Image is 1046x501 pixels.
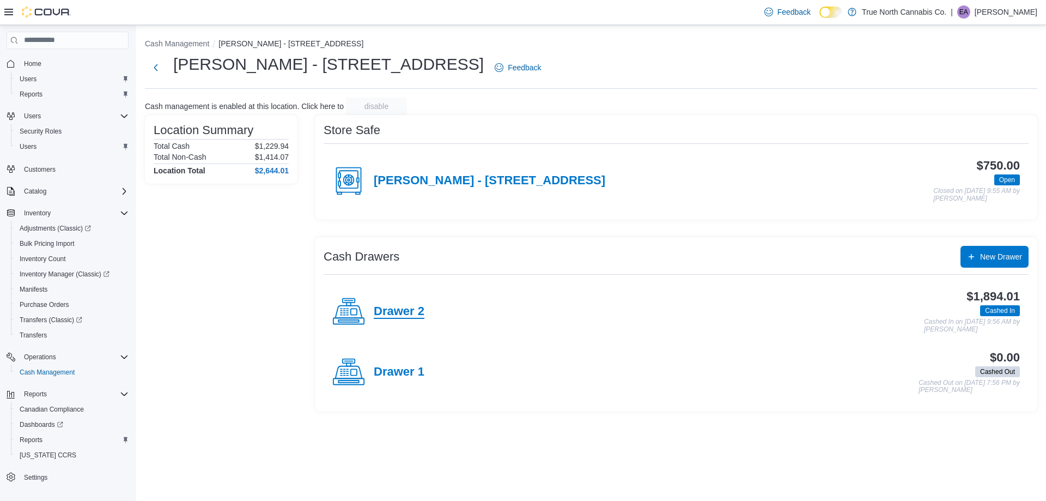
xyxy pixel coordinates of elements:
[15,268,129,281] span: Inventory Manager (Classic)
[145,102,344,111] p: Cash management is enabled at this location. Click here to
[154,166,205,175] h4: Location Total
[346,98,407,115] button: disable
[11,432,133,448] button: Reports
[15,252,70,265] a: Inventory Count
[990,351,1020,364] h3: $0.00
[20,142,37,151] span: Users
[15,449,81,462] a: [US_STATE] CCRS
[11,297,133,312] button: Purchase Orders
[15,418,68,431] a: Dashboards
[145,38,1037,51] nav: An example of EuiBreadcrumbs
[11,282,133,297] button: Manifests
[2,108,133,124] button: Users
[20,420,63,429] span: Dashboards
[11,139,133,154] button: Users
[11,417,133,432] a: Dashboards
[20,163,60,176] a: Customers
[11,124,133,139] button: Security Roles
[977,159,1020,172] h3: $750.00
[2,349,133,365] button: Operations
[980,367,1015,377] span: Cashed Out
[15,237,79,250] a: Bulk Pricing Import
[2,469,133,485] button: Settings
[15,88,129,101] span: Reports
[999,175,1015,185] span: Open
[11,448,133,463] button: [US_STATE] CCRS
[15,73,41,86] a: Users
[20,316,82,324] span: Transfers (Classic)
[11,221,133,236] a: Adjustments (Classic)
[933,188,1020,202] p: Closed on [DATE] 9:55 AM by [PERSON_NAME]
[959,5,968,19] span: EA
[15,433,47,446] a: Reports
[20,351,129,364] span: Operations
[20,270,110,279] span: Inventory Manager (Classic)
[20,224,91,233] span: Adjustments (Classic)
[11,71,133,87] button: Users
[20,405,84,414] span: Canadian Compliance
[11,328,133,343] button: Transfers
[15,237,129,250] span: Bulk Pricing Import
[15,125,66,138] a: Security Roles
[20,185,129,198] span: Catalog
[20,75,37,83] span: Users
[15,449,129,462] span: Washington CCRS
[20,57,46,70] a: Home
[20,471,52,484] a: Settings
[24,59,41,68] span: Home
[255,153,289,161] p: $1,414.07
[2,184,133,199] button: Catalog
[15,140,41,153] a: Users
[11,251,133,267] button: Inventory Count
[490,57,545,79] a: Feedback
[11,267,133,282] a: Inventory Manager (Classic)
[15,418,129,431] span: Dashboards
[15,222,95,235] a: Adjustments (Classic)
[15,366,129,379] span: Cash Management
[15,313,87,327] a: Transfers (Classic)
[22,7,71,17] img: Cova
[20,162,129,176] span: Customers
[11,312,133,328] a: Transfers (Classic)
[374,174,605,188] h4: [PERSON_NAME] - [STREET_ADDRESS]
[15,433,129,446] span: Reports
[15,403,129,416] span: Canadian Compliance
[324,250,399,263] h3: Cash Drawers
[11,87,133,102] button: Reports
[154,124,253,137] h3: Location Summary
[24,390,47,399] span: Reports
[20,110,45,123] button: Users
[15,125,129,138] span: Security Roles
[24,112,41,120] span: Users
[11,365,133,380] button: Cash Management
[20,451,76,460] span: [US_STATE] CCRS
[145,57,167,79] button: Next
[24,473,47,482] span: Settings
[20,255,66,263] span: Inventory Count
[20,331,47,340] span: Transfers
[760,1,815,23] a: Feedback
[957,5,970,19] div: Erin Anderson
[819,7,842,18] input: Dark Mode
[20,285,47,294] span: Manifests
[966,290,1020,303] h3: $1,894.01
[15,329,51,342] a: Transfers
[2,206,133,221] button: Inventory
[324,124,380,137] h3: Store Safe
[20,207,55,220] button: Inventory
[154,153,206,161] h6: Total Non-Cash
[255,166,289,175] h4: $2,644.01
[24,165,56,174] span: Customers
[15,283,52,296] a: Manifests
[20,90,42,99] span: Reports
[15,88,47,101] a: Reports
[2,161,133,177] button: Customers
[20,388,129,401] span: Reports
[20,239,75,248] span: Bulk Pricing Import
[975,366,1020,377] span: Cashed Out
[20,185,51,198] button: Catalog
[374,305,424,319] h4: Drawer 2
[777,7,811,17] span: Feedback
[862,5,946,19] p: True North Cannabis Co.
[15,298,129,311] span: Purchase Orders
